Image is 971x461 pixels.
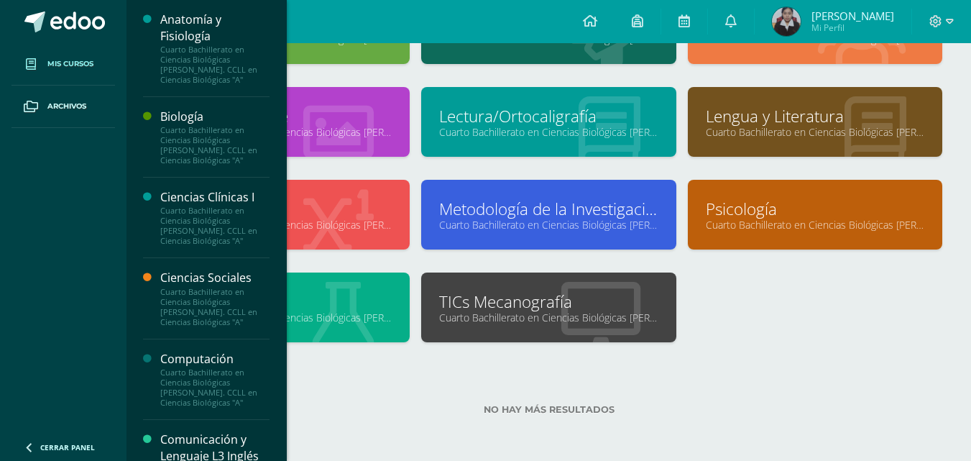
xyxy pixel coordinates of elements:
[160,351,270,408] a: ComputaciónCuarto Bachillerato en Ciencias Biológicas [PERSON_NAME]. CCLL en Ciencias Biológicas "A"
[439,311,658,324] a: Cuarto Bachillerato en Ciencias Biológicas [PERSON_NAME]. CCLL en Ciencias Biológicas "A"
[11,43,115,86] a: Mis cursos
[439,125,658,139] a: Cuarto Bachillerato en Ciencias Biológicas [PERSON_NAME]. CCLL en Ciencias Biológicas "A"
[11,86,115,128] a: Archivos
[811,9,894,23] span: [PERSON_NAME]
[160,109,270,165] a: BiologíaCuarto Bachillerato en Ciencias Biológicas [PERSON_NAME]. CCLL en Ciencias Biológicas "A"
[160,287,270,327] div: Cuarto Bachillerato en Ciencias Biológicas [PERSON_NAME]. CCLL en Ciencias Biológicas "A"
[160,368,270,408] div: Cuarto Bachillerato en Ciencias Biológicas [PERSON_NAME]. CCLL en Ciencias Biológicas "A"
[439,198,658,220] a: Metodología de la Investigación
[160,270,270,286] div: Ciencias Sociales
[706,105,924,127] a: Lengua y Literatura
[160,45,270,85] div: Cuarto Bachillerato en Ciencias Biológicas [PERSON_NAME]. CCLL en Ciencias Biológicas "A"
[160,189,270,246] a: Ciencias Clínicas ICuarto Bachillerato en Ciencias Biológicas [PERSON_NAME]. CCLL en Ciencias Bio...
[155,404,942,415] label: No hay más resultados
[160,125,270,165] div: Cuarto Bachillerato en Ciencias Biológicas [PERSON_NAME]. CCLL en Ciencias Biológicas "A"
[772,7,801,36] img: 811eb68172a1c09fc9ed1ddb262b7c89.png
[439,291,658,313] a: TICs Mecanografía
[160,351,270,368] div: Computación
[706,218,924,232] a: Cuarto Bachillerato en Ciencias Biológicas [PERSON_NAME]. CCLL en Ciencias Biológicas "A"
[439,218,658,232] a: Cuarto Bachillerato en Ciencias Biológicas [PERSON_NAME]. CCLL en Ciencias Biológicas "A"
[160,270,270,327] a: Ciencias SocialesCuarto Bachillerato en Ciencias Biológicas [PERSON_NAME]. CCLL en Ciencias Bioló...
[706,125,924,139] a: Cuarto Bachillerato en Ciencias Biológicas [PERSON_NAME]. CCLL en Ciencias Biológicas "A"
[160,109,270,125] div: Biología
[47,101,86,112] span: Archivos
[160,206,270,246] div: Cuarto Bachillerato en Ciencias Biológicas [PERSON_NAME]. CCLL en Ciencias Biológicas "A"
[811,22,894,34] span: Mi Perfil
[40,442,95,452] span: Cerrar panel
[706,198,924,220] a: Psicología
[160,12,270,85] a: Anatomía y FisiologíaCuarto Bachillerato en Ciencias Biológicas [PERSON_NAME]. CCLL en Ciencias B...
[160,189,270,206] div: Ciencias Clínicas I
[439,105,658,127] a: Lectura/Ortocaligrafía
[160,12,270,45] div: Anatomía y Fisiología
[47,58,93,70] span: Mis cursos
